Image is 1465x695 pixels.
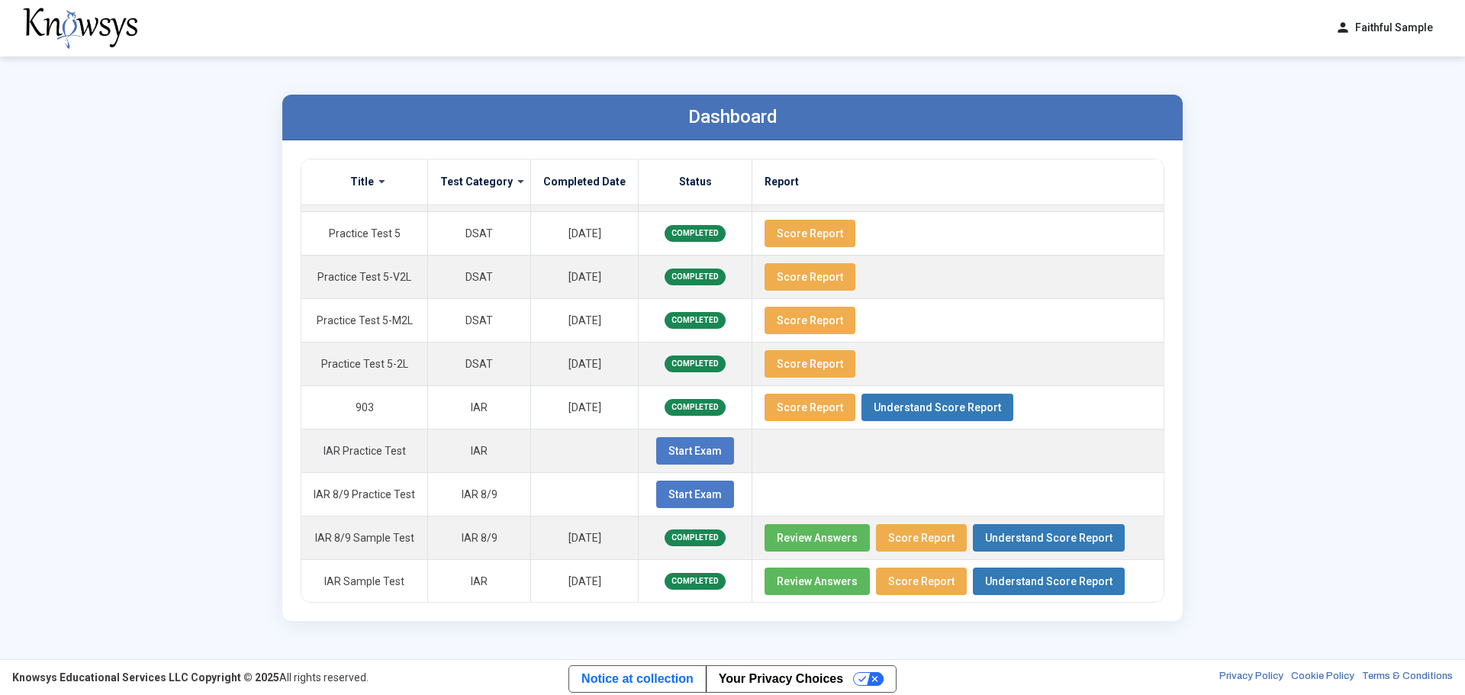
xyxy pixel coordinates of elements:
[752,159,1164,205] th: Report
[985,575,1112,587] span: Understand Score Report
[888,575,955,587] span: Score Report
[12,670,369,685] div: All rights reserved.
[301,342,428,385] td: Practice Test 5-2L
[301,472,428,516] td: IAR 8/9 Practice Test
[23,8,137,49] img: knowsys-logo.png
[350,175,374,188] label: Title
[656,481,734,508] button: Start Exam
[543,175,626,188] label: Completed Date
[1335,20,1351,36] span: person
[777,358,843,370] span: Score Report
[688,106,778,127] label: Dashboard
[440,175,513,188] label: Test Category
[765,394,855,421] button: Score Report
[765,263,855,291] button: Score Report
[973,524,1125,552] button: Understand Score Report
[668,445,722,457] span: Start Exam
[973,568,1125,595] button: Understand Score Report
[777,314,843,327] span: Score Report
[428,516,531,559] td: IAR 8/9
[301,255,428,298] td: Practice Test 5-V2L
[777,575,858,587] span: Review Answers
[665,356,726,372] span: COMPLETED
[888,532,955,544] span: Score Report
[665,312,726,329] span: COMPLETED
[428,211,531,255] td: DSAT
[706,666,896,692] button: Your Privacy Choices
[301,516,428,559] td: IAR 8/9 Sample Test
[656,437,734,465] button: Start Exam
[531,385,639,429] td: [DATE]
[765,220,855,247] button: Score Report
[428,342,531,385] td: DSAT
[301,559,428,603] td: IAR Sample Test
[777,532,858,544] span: Review Answers
[428,255,531,298] td: DSAT
[861,394,1013,421] button: Understand Score Report
[531,298,639,342] td: [DATE]
[1326,15,1442,40] button: personFaithful Sample
[777,271,843,283] span: Score Report
[665,573,726,590] span: COMPLETED
[531,559,639,603] td: [DATE]
[531,342,639,385] td: [DATE]
[777,227,843,240] span: Score Report
[668,488,722,500] span: Start Exam
[428,472,531,516] td: IAR 8/9
[428,385,531,429] td: IAR
[301,298,428,342] td: Practice Test 5-M2L
[531,516,639,559] td: [DATE]
[665,399,726,416] span: COMPLETED
[765,307,855,334] button: Score Report
[639,159,752,205] th: Status
[531,211,639,255] td: [DATE]
[874,401,1001,413] span: Understand Score Report
[301,385,428,429] td: 903
[1219,670,1283,685] a: Privacy Policy
[765,568,870,595] button: Review Answers
[531,255,639,298] td: [DATE]
[765,524,870,552] button: Review Answers
[1362,670,1453,685] a: Terms & Conditions
[301,211,428,255] td: Practice Test 5
[665,225,726,242] span: COMPLETED
[428,559,531,603] td: IAR
[1291,670,1354,685] a: Cookie Policy
[665,529,726,546] span: COMPLETED
[428,429,531,472] td: IAR
[665,269,726,285] span: COMPLETED
[985,532,1112,544] span: Understand Score Report
[777,401,843,413] span: Score Report
[765,350,855,378] button: Score Report
[569,666,706,692] a: Notice at collection
[428,298,531,342] td: DSAT
[876,524,967,552] button: Score Report
[876,568,967,595] button: Score Report
[12,671,279,684] strong: Knowsys Educational Services LLC Copyright © 2025
[301,429,428,472] td: IAR Practice Test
